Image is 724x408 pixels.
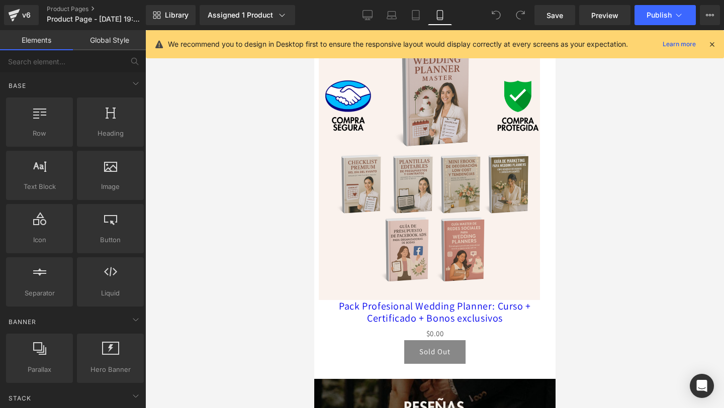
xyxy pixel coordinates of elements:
button: Redo [510,5,530,25]
span: Publish [647,11,672,19]
span: Button [80,235,141,245]
span: Product Page - [DATE] 19:07:10 [47,15,143,23]
a: v6 [4,5,39,25]
p: We recommend you to design in Desktop first to ensure the responsive layout would display correct... [168,39,628,50]
a: New Library [146,5,196,25]
span: Save [547,10,563,21]
span: Hero Banner [80,364,141,375]
span: Preview [591,10,618,21]
a: Preview [579,5,630,25]
span: Banner [8,317,37,327]
a: Laptop [380,5,404,25]
span: Separator [9,288,70,298]
span: Icon [9,235,70,245]
a: Tablet [404,5,428,25]
a: Pack Profesional Wedding Planner: Curso + Certificado + Bonos exclusivos [5,270,236,294]
span: Heading [80,128,141,139]
a: Learn more [659,38,700,50]
button: Undo [486,5,506,25]
a: Global Style [73,30,146,50]
button: Publish [635,5,696,25]
a: Mobile [428,5,452,25]
span: Image [80,181,141,192]
span: Liquid [80,288,141,298]
span: Row [9,128,70,139]
span: Parallax [9,364,70,375]
div: Open Intercom Messenger [690,374,714,398]
span: Base [8,81,27,90]
span: $0.00 [112,296,130,310]
span: Stack [8,393,32,403]
button: Sold Out [90,310,151,334]
div: Assigned 1 Product [208,10,287,20]
button: More [700,5,720,25]
div: v6 [20,9,33,22]
span: Library [165,11,189,20]
span: Text Block [9,181,70,192]
a: Desktop [355,5,380,25]
a: Product Pages [47,5,162,13]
